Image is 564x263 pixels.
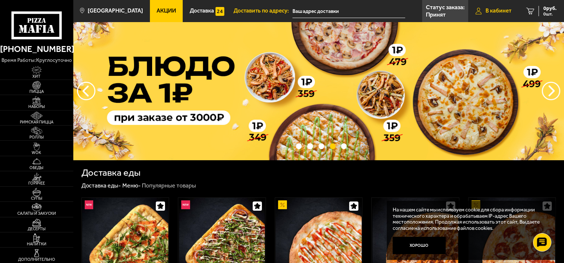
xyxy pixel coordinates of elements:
input: Ваш адрес доставки [292,4,405,18]
span: [GEOGRAPHIC_DATA] [88,8,143,14]
p: Статус заказа: [426,4,465,10]
span: В кабинет [486,8,511,14]
button: Хорошо [393,237,446,255]
button: точки переключения [341,143,347,149]
button: точки переключения [296,143,302,149]
span: 0 шт. [543,12,557,16]
a: Меню- [122,182,141,189]
span: Доставить по адресу: [234,8,292,14]
img: 15daf4d41897b9f0e9f617042186c801.svg [216,7,224,16]
p: На нашем сайте мы используем cookie для сбора информации технического характера и обрабатываем IP... [393,207,546,231]
button: точки переключения [307,143,313,149]
button: предыдущий [542,82,560,100]
h1: Доставка еды [81,168,141,178]
button: следующий [77,82,95,100]
p: Принят [426,12,446,18]
button: точки переключения [330,143,336,149]
img: Новинка [181,200,190,209]
span: Доставка [190,8,214,14]
img: Акционный [278,200,287,209]
button: точки переключения [319,143,324,149]
div: Популярные товары [142,182,196,190]
img: Новинка [85,200,94,209]
span: 0 руб. [543,6,557,11]
a: Доставка еды- [81,182,121,189]
span: Акции [157,8,176,14]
